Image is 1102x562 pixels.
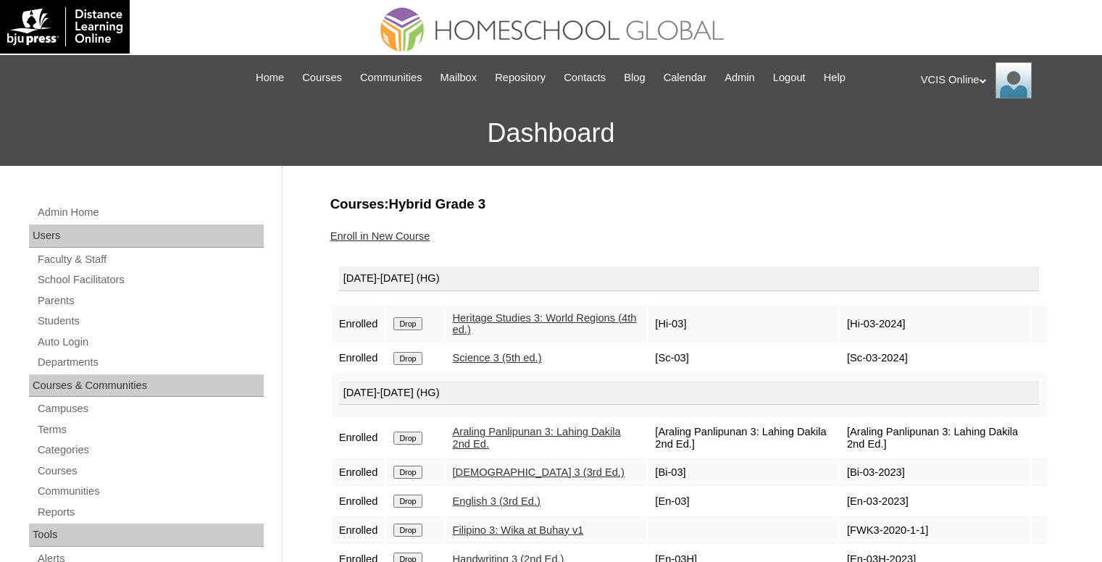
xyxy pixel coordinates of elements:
[817,70,853,86] a: Help
[332,516,385,544] td: Enrolled
[332,345,385,372] td: Enrolled
[29,225,264,248] div: Users
[717,70,762,86] a: Admin
[453,466,625,478] a: [DEMOGRAPHIC_DATA] 3 (3rd Ed.)
[7,101,1095,166] h3: Dashboard
[7,7,122,46] img: logo-white.png
[921,62,1088,98] div: VCIS Online
[332,305,385,343] td: Enrolled
[564,70,606,86] span: Contacts
[36,441,264,459] a: Categories
[453,352,542,364] a: Science 3 (5th ed.)
[840,516,1030,544] td: [FWK3-2020-1-1]
[556,70,613,86] a: Contacts
[36,333,264,351] a: Auto Login
[36,271,264,289] a: School Facilitators
[664,70,706,86] span: Calendar
[453,312,637,336] a: Heritage Studies 3: World Regions (4th ed.)
[840,305,1030,343] td: [Hi-03-2024]
[433,70,485,86] a: Mailbox
[648,458,838,486] td: [Bi-03]
[332,419,385,457] td: Enrolled
[332,487,385,515] td: Enrolled
[995,62,1032,98] img: VCIS Online Admin
[36,421,264,439] a: Terms
[36,292,264,310] a: Parents
[766,70,813,86] a: Logout
[840,487,1030,515] td: [En-03-2023]
[840,345,1030,372] td: [Sc-03-2024]
[617,70,652,86] a: Blog
[360,70,422,86] span: Communities
[773,70,806,86] span: Logout
[29,374,264,398] div: Courses & Communities
[36,400,264,418] a: Campuses
[249,70,291,86] a: Home
[295,70,349,86] a: Courses
[725,70,755,86] span: Admin
[648,345,838,372] td: [Sc-03]
[339,267,1039,291] div: [DATE]-[DATE] (HG)
[648,419,838,457] td: [Araling Panlipunan 3: Lahing Dakila 2nd Ed.]
[453,495,540,507] a: English 3 (3rd Ed.)
[36,312,264,330] a: Students
[36,353,264,372] a: Departments
[488,70,553,86] a: Repository
[648,305,838,343] td: [Hi-03]
[393,317,422,330] input: Drop
[256,70,284,86] span: Home
[36,482,264,500] a: Communities
[393,524,422,537] input: Drop
[656,70,714,86] a: Calendar
[393,495,422,508] input: Drop
[36,204,264,222] a: Admin Home
[393,432,422,445] input: Drop
[393,352,422,365] input: Drop
[840,458,1030,486] td: [Bi-03-2023]
[29,524,264,547] div: Tools
[36,503,264,521] a: Reports
[330,195,1048,214] h3: Courses:Hybrid Grade 3
[840,419,1030,457] td: [Araling Panlipunan 3: Lahing Dakila 2nd Ed.]
[339,381,1039,406] div: [DATE]-[DATE] (HG)
[453,426,621,450] a: Araling Panlipunan 3: Lahing Dakila 2nd Ed.
[495,70,546,86] span: Repository
[453,524,584,536] a: Filipino 3: Wika at Buhay v1
[441,70,477,86] span: Mailbox
[393,466,422,479] input: Drop
[36,251,264,269] a: Faculty & Staff
[353,70,430,86] a: Communities
[648,487,838,515] td: [En-03]
[36,462,264,480] a: Courses
[624,70,645,86] span: Blog
[824,70,846,86] span: Help
[330,230,430,242] a: Enroll in New Course
[302,70,342,86] span: Courses
[332,458,385,486] td: Enrolled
